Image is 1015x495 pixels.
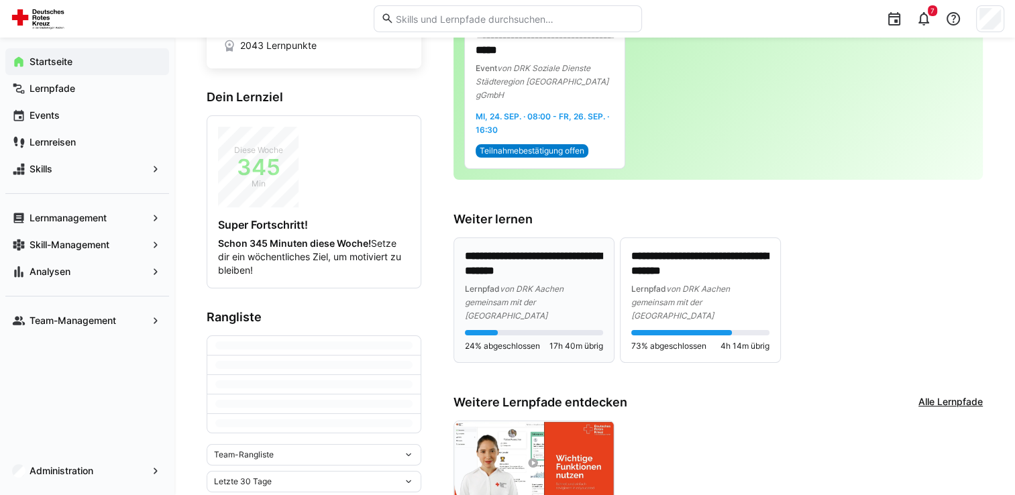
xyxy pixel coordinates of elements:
span: 7 [930,7,934,15]
span: 17h 40m übrig [549,341,603,351]
p: Setze dir ein wöchentliches Ziel, um motiviert zu bleiben! [218,237,410,277]
h3: Weiter lernen [453,212,983,227]
span: Lernpfad [631,284,666,294]
span: von DRK Aachen gemeinsam mit der [GEOGRAPHIC_DATA] [631,284,730,321]
input: Skills und Lernpfade durchsuchen… [394,13,634,25]
h4: Super Fortschritt! [218,218,410,231]
h3: Dein Lernziel [207,90,421,105]
span: 2043 Lernpunkte [240,39,317,52]
span: 4h 14m übrig [720,341,769,351]
span: Event [476,63,497,73]
a: Alle Lernpfade [918,395,983,410]
span: Lernpfad [465,284,500,294]
span: von DRK Aachen gemeinsam mit der [GEOGRAPHIC_DATA] [465,284,564,321]
span: Letzte 30 Tage [214,476,272,487]
span: 24% abgeschlossen [465,341,540,351]
span: von DRK Soziale Dienste Städteregion [GEOGRAPHIC_DATA] gGmbH [476,63,608,100]
span: Teilnahmebestätigung offen [480,146,584,156]
h3: Rangliste [207,310,421,325]
span: Mi, 24. Sep. · 08:00 - Fr, 26. Sep. · 16:30 [476,111,609,135]
h3: Weitere Lernpfade entdecken [453,395,627,410]
strong: Schon 345 Minuten diese Woche! [218,237,371,249]
span: Team-Rangliste [214,449,274,460]
span: 73% abgeschlossen [631,341,706,351]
